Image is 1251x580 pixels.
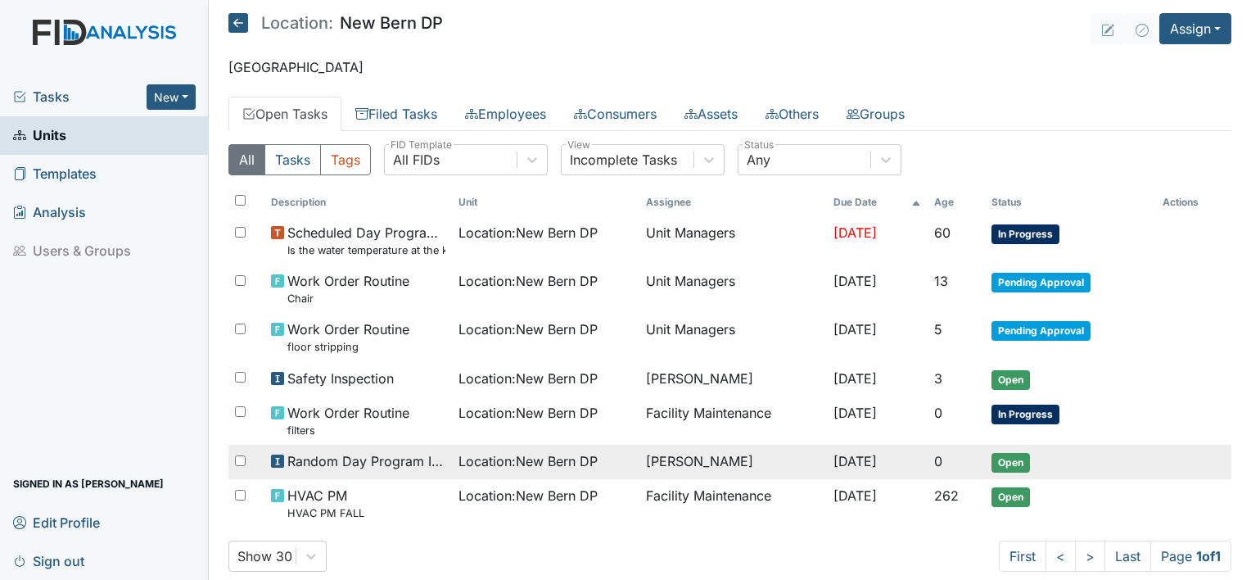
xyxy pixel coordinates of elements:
span: Sign out [13,548,84,573]
a: Tasks [13,87,147,106]
a: Open Tasks [228,97,341,131]
span: [DATE] [833,453,877,469]
span: Location : New Bern DP [458,486,598,505]
div: Incomplete Tasks [570,150,677,170]
th: Toggle SortBy [827,188,928,216]
td: [PERSON_NAME] [639,362,827,396]
span: Pending Approval [991,273,1091,292]
a: Employees [451,97,560,131]
small: floor stripping [287,339,409,355]
a: Consumers [560,97,671,131]
span: Location : New Bern DP [458,319,598,339]
small: filters [287,423,409,438]
span: Safety Inspection [287,369,394,388]
a: First [999,541,1046,572]
span: Location : New Bern DP [458,403,598,423]
button: All [228,144,265,175]
span: Location : New Bern DP [458,369,598,388]
span: Location: [261,15,333,31]
span: 0 [934,405,942,421]
span: Pending Approval [991,321,1091,341]
span: 262 [934,487,959,504]
td: Facility Maintenance [639,479,827,528]
button: Tasks [264,144,321,175]
a: Groups [833,97,919,131]
span: [DATE] [833,405,877,421]
th: Actions [1156,188,1231,216]
button: Tags [320,144,371,175]
span: Page [1150,541,1231,572]
div: Show 30 [237,546,292,566]
span: Analysis [13,200,86,225]
span: Units [13,123,66,148]
span: In Progress [991,224,1059,244]
td: Unit Managers [639,265,827,313]
nav: task-pagination [999,541,1231,572]
span: Open [991,487,1030,507]
td: Unit Managers [639,313,827,361]
small: Chair [287,291,409,306]
button: Assign [1159,13,1231,44]
span: Scheduled Day Program Inspection Is the water temperature at the kitchen sink between 100 to 110 ... [287,223,445,258]
span: 60 [934,224,951,241]
a: Last [1104,541,1151,572]
strong: 1 of 1 [1196,548,1221,564]
th: Toggle SortBy [452,188,639,216]
h5: New Bern DP [228,13,443,33]
span: Work Order Routine floor stripping [287,319,409,355]
span: Work Order Routine Chair [287,271,409,306]
span: In Progress [991,405,1059,424]
input: Toggle All Rows Selected [235,195,246,206]
span: Edit Profile [13,510,100,535]
th: Toggle SortBy [264,188,452,216]
span: Location : New Bern DP [458,451,598,471]
a: Assets [671,97,752,131]
span: [DATE] [833,487,877,504]
span: HVAC PM HVAC PM FALL [287,486,364,521]
p: [GEOGRAPHIC_DATA] [228,57,1231,77]
td: Facility Maintenance [639,396,827,445]
td: Unit Managers [639,216,827,265]
span: Templates [13,161,97,187]
div: Type filter [228,144,371,175]
span: [DATE] [833,224,877,241]
div: Any [747,150,770,170]
span: Work Order Routine filters [287,403,409,438]
span: Location : New Bern DP [458,223,598,242]
a: < [1046,541,1076,572]
span: 5 [934,321,942,338]
span: 0 [934,453,942,469]
span: Open [991,453,1030,473]
button: New [147,84,196,110]
span: [DATE] [833,370,877,387]
div: Open Tasks [228,144,1231,572]
small: HVAC PM FALL [287,505,364,521]
span: [DATE] [833,273,877,289]
small: Is the water temperature at the kitchen sink between 100 to 110 degrees? [287,242,445,258]
span: Signed in as [PERSON_NAME] [13,471,164,496]
span: Random Day Program Inspection [287,451,445,471]
a: > [1075,541,1105,572]
span: 3 [934,370,942,387]
div: All FIDs [393,150,440,170]
span: Location : New Bern DP [458,271,598,291]
th: Assignee [639,188,827,216]
th: Toggle SortBy [928,188,985,216]
a: Others [752,97,833,131]
span: 13 [934,273,948,289]
th: Toggle SortBy [985,188,1156,216]
span: Open [991,370,1030,390]
td: [PERSON_NAME] [639,445,827,479]
span: [DATE] [833,321,877,338]
a: Filed Tasks [341,97,451,131]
